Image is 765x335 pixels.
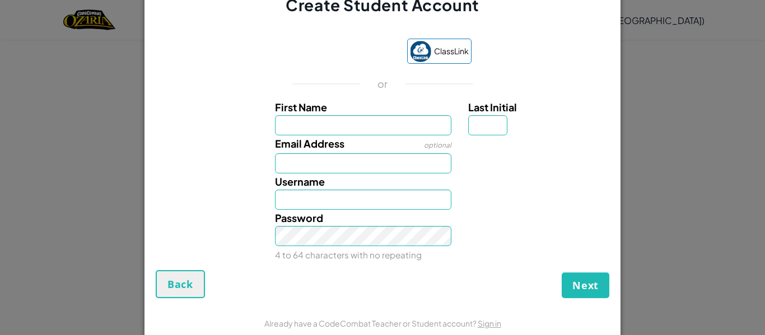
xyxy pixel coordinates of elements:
span: ClassLink [434,43,469,59]
span: Email Address [275,137,344,150]
small: 4 to 64 characters with no repeating [275,249,422,260]
span: Last Initial [468,101,517,114]
span: Back [167,277,193,291]
button: Next [562,272,609,298]
span: Next [572,279,599,292]
span: optional [424,141,451,149]
span: First Name [275,101,327,114]
button: Back [156,270,205,298]
a: Sign in [478,318,501,328]
img: classlink-logo-small.png [410,41,431,62]
span: Already have a CodeCombat Teacher or Student account? [264,318,478,328]
p: or [377,77,388,91]
span: Password [275,211,323,224]
iframe: Sign in with Google Button [288,40,402,65]
span: Username [275,175,325,188]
